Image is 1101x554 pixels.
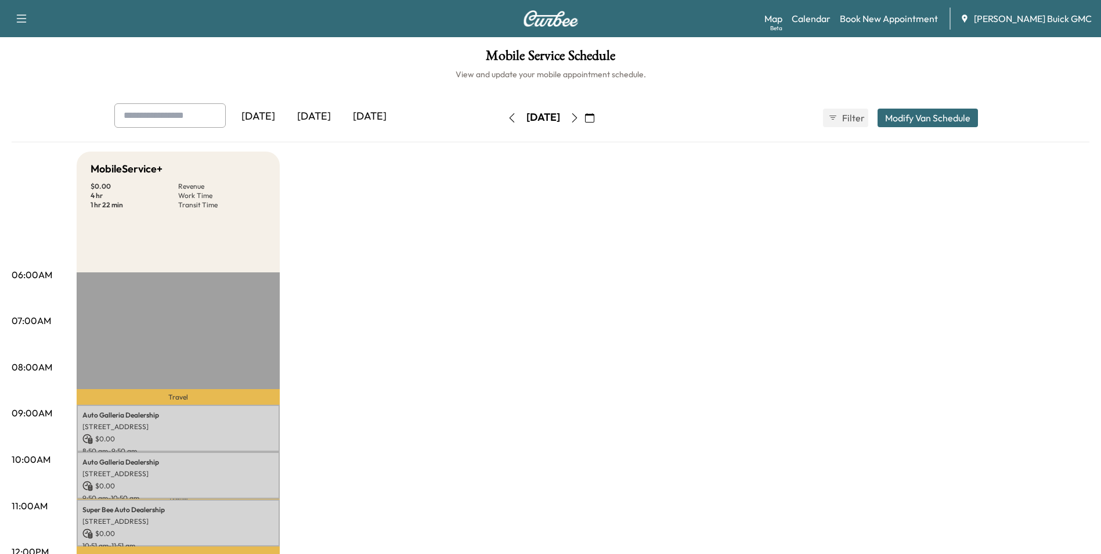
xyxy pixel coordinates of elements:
[91,191,178,200] p: 4 hr
[523,10,579,27] img: Curbee Logo
[82,422,274,431] p: [STREET_ADDRESS]
[12,360,52,374] p: 08:00AM
[82,541,274,551] p: 10:51 am - 11:51 am
[82,481,274,491] p: $ 0.00
[974,12,1092,26] span: [PERSON_NAME] Buick GMC
[770,24,782,33] div: Beta
[526,110,560,125] div: [DATE]
[12,406,52,420] p: 09:00AM
[764,12,782,26] a: MapBeta
[878,109,978,127] button: Modify Van Schedule
[82,528,274,539] p: $ 0.00
[82,434,274,444] p: $ 0.00
[82,458,274,467] p: Auto Galleria Dealership
[342,103,398,130] div: [DATE]
[12,268,52,282] p: 06:00AM
[842,111,863,125] span: Filter
[91,200,178,210] p: 1 hr 22 min
[178,191,266,200] p: Work Time
[286,103,342,130] div: [DATE]
[77,389,280,405] p: Travel
[82,447,274,456] p: 8:50 am - 9:50 am
[792,12,831,26] a: Calendar
[82,517,274,526] p: [STREET_ADDRESS]
[12,452,50,466] p: 10:00AM
[12,314,51,328] p: 07:00AM
[12,499,48,513] p: 11:00AM
[230,103,286,130] div: [DATE]
[12,49,1089,69] h1: Mobile Service Schedule
[82,494,274,503] p: 9:50 am - 10:50 am
[178,182,266,191] p: Revenue
[82,411,274,420] p: Auto Galleria Dealership
[91,161,163,177] h5: MobileService+
[840,12,938,26] a: Book New Appointment
[178,200,266,210] p: Transit Time
[823,109,868,127] button: Filter
[82,505,274,515] p: Super Bee Auto Dealership
[91,182,178,191] p: $ 0.00
[82,469,274,479] p: [STREET_ADDRESS]
[12,69,1089,80] h6: View and update your mobile appointment schedule.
